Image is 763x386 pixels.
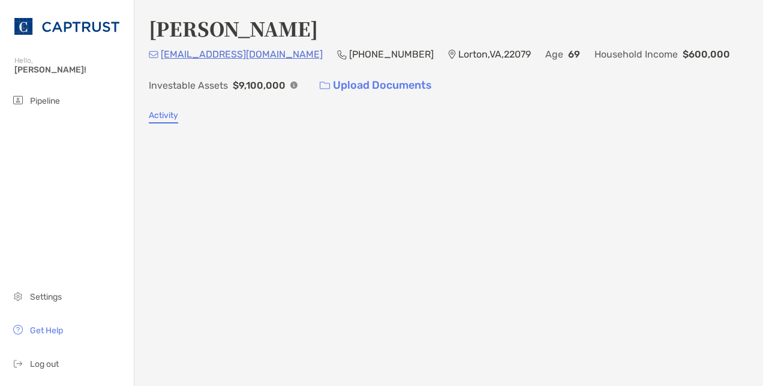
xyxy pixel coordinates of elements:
img: get-help icon [11,322,25,337]
a: Activity [149,110,178,123]
p: [EMAIL_ADDRESS][DOMAIN_NAME] [161,47,323,62]
p: $600,000 [683,47,730,62]
img: Info Icon [290,82,298,89]
p: 69 [568,47,580,62]
p: Household Income [594,47,678,62]
p: Investable Assets [149,78,228,93]
span: Log out [30,359,59,369]
a: Upload Documents [312,73,440,98]
img: pipeline icon [11,93,25,107]
p: Age [545,47,563,62]
span: Settings [30,292,62,302]
img: Email Icon [149,51,158,58]
span: Pipeline [30,96,60,106]
p: Lorton , VA , 22079 [458,47,531,62]
img: settings icon [11,289,25,303]
span: Get Help [30,325,63,336]
img: Location Icon [448,50,456,59]
p: [PHONE_NUMBER] [349,47,434,62]
img: CAPTRUST Logo [14,5,119,48]
img: logout icon [11,356,25,370]
span: [PERSON_NAME]! [14,65,127,75]
p: $9,100,000 [233,78,286,93]
img: button icon [320,82,330,90]
h4: [PERSON_NAME] [149,14,318,42]
img: Phone Icon [337,50,347,59]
